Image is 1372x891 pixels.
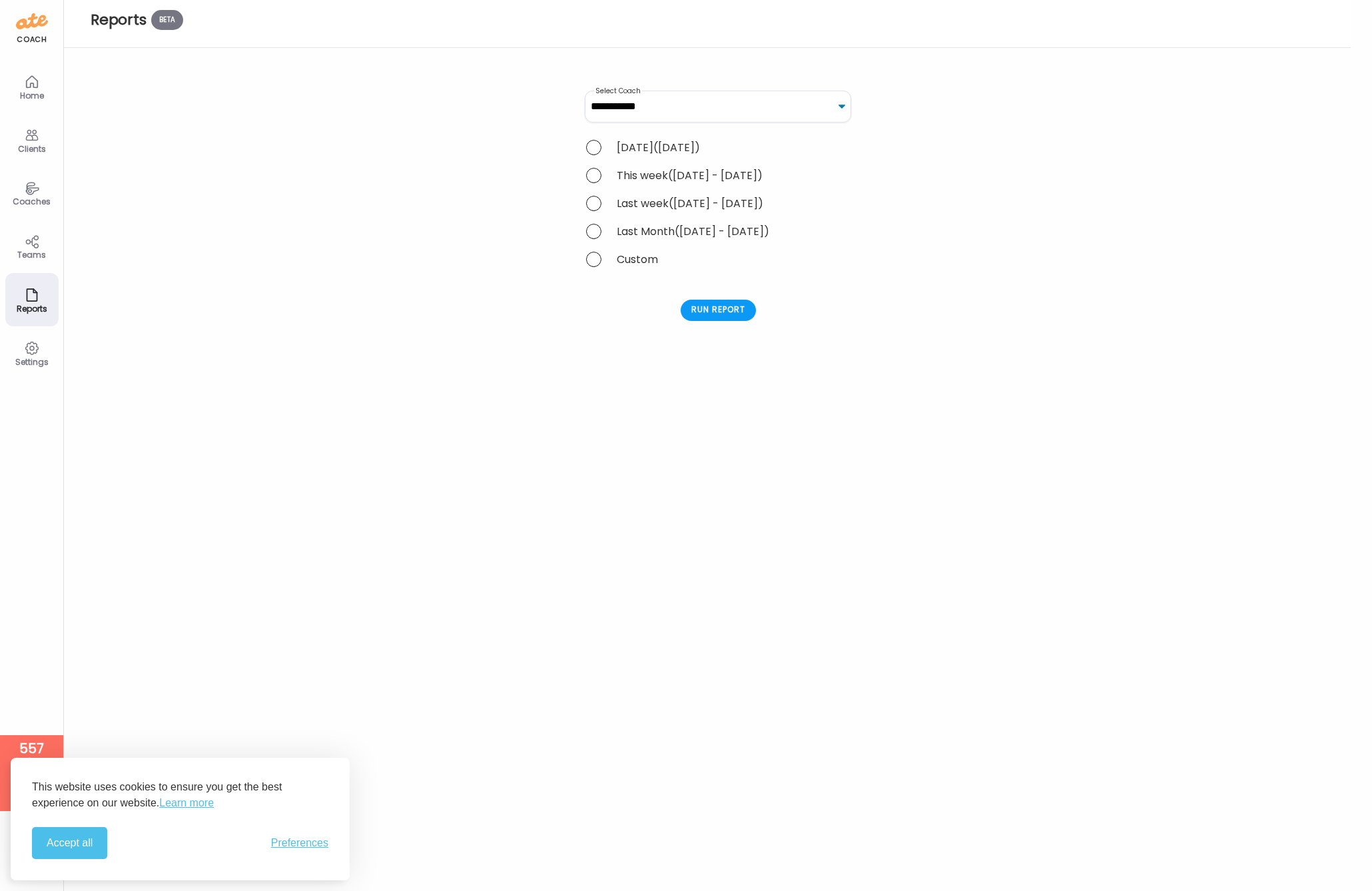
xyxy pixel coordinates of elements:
div: Last week [585,194,851,212]
a: Learn more [159,795,214,811]
span: ([DATE] - [DATE]) [675,224,769,239]
div: This week [585,166,851,184]
div: coach [17,34,47,45]
span: ([DATE] - [DATE]) [669,196,763,211]
div: Run report [681,300,756,321]
label: Select Coach [594,86,642,96]
div: Coaches [8,197,56,206]
h2: Reports [91,10,1324,30]
img: ate [16,11,48,32]
button: Accept all cookies [32,827,107,859]
div: Clients [8,145,56,153]
button: Toggle preferences [271,837,328,849]
div: clients over your license limit! [5,756,59,784]
div: Settings [8,358,56,366]
span: Preferences [271,837,328,849]
div: [DATE] [585,139,851,156]
p: This website uses cookies to ensure you get the best experience on our website. [32,779,328,811]
div: Teams [8,250,56,259]
span: ([DATE] - [DATE]) [668,168,763,183]
div: Custom [585,250,851,268]
div: Last Month [585,222,851,240]
span: ([DATE]) [653,140,700,155]
div: Reports [8,304,56,313]
div: 557 [5,741,59,756]
div: Home [8,91,56,100]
